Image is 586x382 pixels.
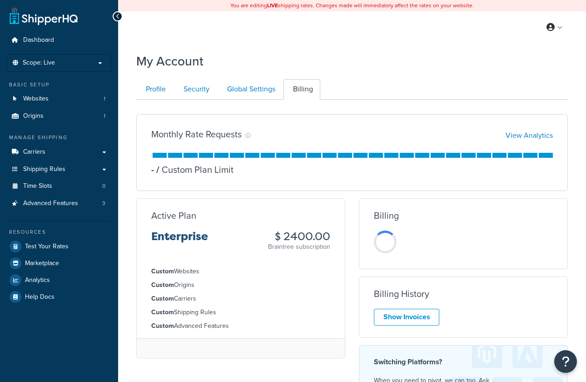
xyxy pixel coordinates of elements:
[7,178,111,195] a: Time Slots 0
[102,182,105,190] span: 0
[554,350,577,373] button: Open Resource Center
[151,307,174,317] strong: Custom
[25,293,55,301] span: Help Docs
[7,195,111,212] a: Advanced Features 3
[374,211,399,221] h3: Billing
[23,112,44,120] span: Origins
[7,272,111,288] a: Analytics
[151,163,154,176] p: -
[7,108,111,125] a: Origins 1
[7,134,111,141] div: Manage Shipping
[151,321,174,331] strong: Custom
[374,289,429,299] h3: Billing History
[151,266,174,276] strong: Custom
[151,266,330,276] li: Websites
[374,309,439,326] a: Show Invoices
[102,200,105,207] span: 3
[218,79,283,100] a: Global Settings
[23,166,65,173] span: Shipping Rules
[136,79,173,100] a: Profile
[7,144,111,161] a: Carriers
[151,307,330,317] li: Shipping Rules
[151,211,196,221] h3: Active Plan
[268,242,330,251] p: Braintree subscription
[151,129,242,139] h3: Monthly Rate Requests
[136,52,204,70] h1: My Account
[23,59,55,67] span: Scope: Live
[283,79,320,100] a: Billing
[7,178,111,195] li: Time Slots
[154,163,233,176] p: Custom Plan Limit
[25,260,59,267] span: Marketplace
[7,81,111,89] div: Basic Setup
[10,7,78,25] a: ShipperHQ Home
[268,231,330,242] h3: $ 2400.00
[25,243,69,251] span: Test Your Rates
[104,112,105,120] span: 1
[23,148,45,156] span: Carriers
[23,95,49,103] span: Websites
[174,79,217,100] a: Security
[23,182,52,190] span: Time Slots
[267,1,278,10] b: LIVE
[104,95,105,103] span: 1
[506,130,553,141] a: View Analytics
[151,280,330,290] li: Origins
[7,228,111,236] div: Resources
[156,163,159,176] span: /
[151,231,208,250] h3: Enterprise
[7,32,111,49] a: Dashboard
[7,289,111,305] a: Help Docs
[151,280,174,290] strong: Custom
[7,238,111,255] a: Test Your Rates
[23,36,54,44] span: Dashboard
[23,200,78,207] span: Advanced Features
[151,321,330,331] li: Advanced Features
[151,294,174,303] strong: Custom
[7,90,111,107] a: Websites 1
[25,276,50,284] span: Analytics
[7,255,111,271] a: Marketplace
[151,294,330,304] li: Carriers
[374,357,553,367] h4: Switching Platforms?
[7,90,111,107] li: Websites
[7,195,111,212] li: Advanced Features
[7,161,111,178] a: Shipping Rules
[7,108,111,125] li: Origins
